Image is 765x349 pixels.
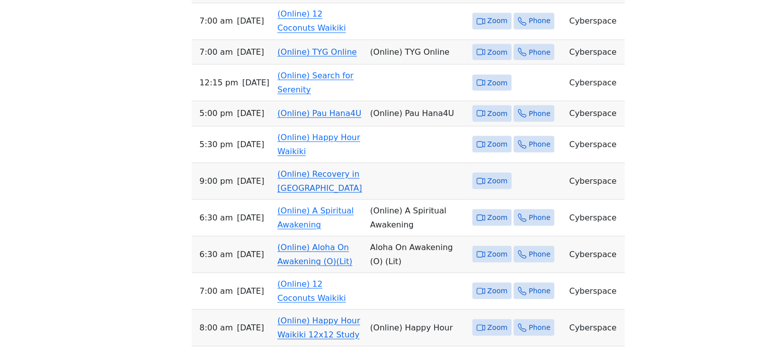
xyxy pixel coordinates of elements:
[487,248,507,260] span: Zoom
[529,46,550,58] span: Phone
[200,106,233,120] span: 5:00 PM
[565,273,625,309] td: Cyberspace
[529,211,550,223] span: Phone
[200,174,233,188] span: 9:00 PM
[529,321,550,333] span: Phone
[487,321,507,333] span: Zoom
[278,108,362,118] a: (Online) Pau Hana4U
[487,76,507,89] span: Zoom
[487,107,507,120] span: Zoom
[565,163,625,199] td: Cyberspace
[487,284,507,297] span: Zoom
[565,236,625,273] td: Cyberspace
[487,174,507,187] span: Zoom
[487,138,507,150] span: Zoom
[278,279,346,302] a: (Online) 12 Coconuts Waikiki
[200,14,233,28] span: 7:00 AM
[200,137,233,151] span: 5:30 PM
[237,106,264,120] span: [DATE]
[237,284,264,298] span: [DATE]
[278,132,360,156] a: (Online) Happy Hour Waikiki
[565,126,625,163] td: Cyberspace
[565,101,625,126] td: Cyberspace
[565,309,625,346] td: Cyberspace
[237,247,264,261] span: [DATE]
[200,284,233,298] span: 7:00 AM
[366,101,468,126] td: (Online) Pau Hana4U
[237,45,264,59] span: [DATE]
[529,15,550,27] span: Phone
[200,45,233,59] span: 7:00 AM
[487,46,507,58] span: Zoom
[529,284,550,297] span: Phone
[565,3,625,40] td: Cyberspace
[242,75,269,89] span: [DATE]
[366,236,468,273] td: Aloha On Awakening (O) (Lit)
[529,138,550,150] span: Phone
[237,210,264,224] span: [DATE]
[565,199,625,236] td: Cyberspace
[366,199,468,236] td: (Online) A Spiritual Awakening
[487,15,507,27] span: Zoom
[200,75,238,89] span: 12:15 PM
[200,247,233,261] span: 6:30 AM
[278,169,362,192] a: (Online) Recovery in [GEOGRAPHIC_DATA]
[529,107,550,120] span: Phone
[278,242,353,266] a: (Online) Aloha On Awakening (O)(Lit)
[529,248,550,260] span: Phone
[487,211,507,223] span: Zoom
[278,47,357,56] a: (Online) TYG Online
[278,205,354,229] a: (Online) A Spiritual Awakening
[366,40,468,65] td: (Online) TYG Online
[278,315,360,339] a: (Online) Happy Hour Waikiki 12x12 Study
[237,14,264,28] span: [DATE]
[200,320,233,334] span: 8:00 AM
[565,40,625,65] td: Cyberspace
[278,9,346,33] a: (Online) 12 Coconuts Waikiki
[565,64,625,101] td: Cyberspace
[278,70,354,94] a: (Online) Search for Serenity
[366,309,468,346] td: (Online) Happy Hour
[237,320,264,334] span: [DATE]
[237,174,264,188] span: [DATE]
[200,210,233,224] span: 6:30 AM
[237,137,264,151] span: [DATE]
